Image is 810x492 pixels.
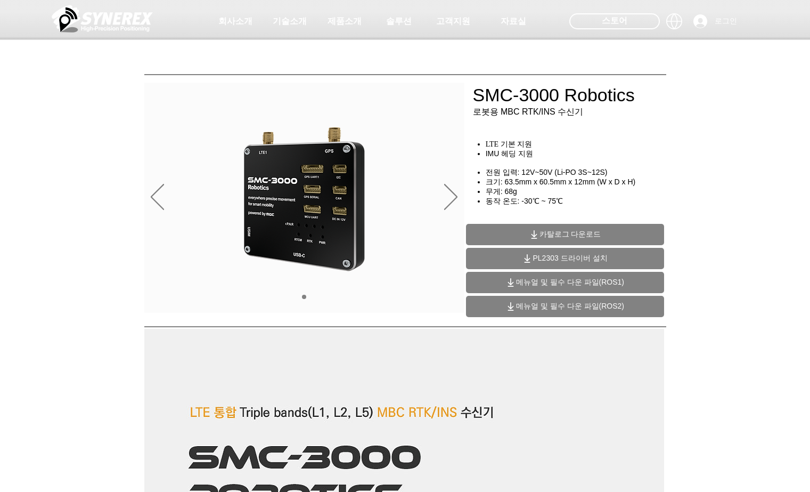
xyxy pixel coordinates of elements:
button: 이전 [151,184,164,212]
button: 로그인 [686,11,744,31]
span: 로그인 [711,16,741,27]
a: 메뉴얼 및 필수 다운 파일(ROS2) [466,296,664,317]
span: 스토어 [602,15,627,27]
a: PL2303 드라이버 설치 [466,248,664,269]
a: 제품소개 [318,11,371,32]
span: 고객지원 [436,16,470,27]
nav: 슬라이드 [298,295,310,299]
a: 기술소개 [263,11,316,32]
div: 슬라이드쇼 [144,83,464,313]
a: 솔루션 [372,11,426,32]
a: 고객지원 [427,11,480,32]
span: 동작 온도: -30℃ ~ 75℃ [486,197,563,205]
span: 기술소개 [273,16,307,27]
a: 메뉴얼 및 필수 다운 파일(ROS1) [466,272,664,293]
span: 회사소개 [218,16,252,27]
span: 메뉴얼 및 필수 다운 파일(ROS1) [516,278,624,287]
div: 스토어 [569,13,660,29]
span: 자료실 [501,16,526,27]
span: 제품소개 [328,16,362,27]
img: 씨너렉스_White_simbol_대지 1.png [52,3,153,35]
span: 크기: 63.5mm x 60.5mm x 12mm (W x D x H) [486,178,636,186]
span: 솔루션 [386,16,412,27]
a: 01 [302,295,306,299]
img: KakaoTalk_20241224_155801212.png [223,112,386,283]
a: 회사소개 [209,11,262,32]
span: 메뉴얼 및 필수 다운 파일(ROS2) [516,302,624,311]
a: 자료실 [487,11,540,32]
span: PL2303 드라이버 설치 [533,254,607,263]
span: 전원 입력: 12V~50V (Li-PO 3S~12S) [486,168,608,176]
span: 카탈로그 다운로드 [539,230,601,239]
a: 카탈로그 다운로드 [466,224,664,245]
iframe: Wix Chat [688,446,810,492]
span: 무게: 68g [486,187,517,196]
button: 다음 [444,184,457,212]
